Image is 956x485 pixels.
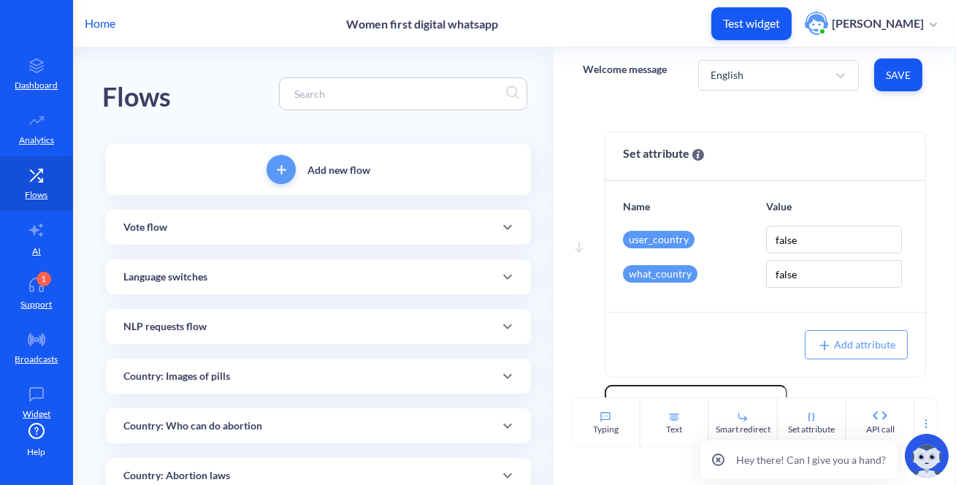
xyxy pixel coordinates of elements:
[623,265,697,283] div: what_country
[123,369,230,384] p: Country: Images of pills
[766,226,902,253] input: none
[736,452,886,467] p: Hey there! Can I give you a hand?
[798,10,944,37] button: user photo[PERSON_NAME]
[723,16,780,31] p: Test widget
[346,17,498,31] p: Women first digital whatsapp
[623,145,704,162] span: Set attribute
[905,434,949,478] img: copilot-icon.svg
[605,385,787,414] input: Message key
[583,62,667,77] p: Welcome message
[716,423,770,436] div: Smart redirect
[832,15,924,31] p: [PERSON_NAME]
[788,423,835,436] div: Set attribute
[23,408,50,421] p: Widget
[123,270,207,285] p: Language switches
[106,408,531,443] div: Country: Who can do abortion
[123,319,207,335] p: NLP requests flow
[307,162,370,177] p: Add new flow
[106,259,531,294] div: Language switches
[711,7,792,40] button: Test widget
[32,245,41,258] p: AI
[287,85,505,102] input: Search
[623,231,695,248] div: user_country
[123,468,230,484] p: Country: Abortion laws
[106,309,531,344] div: NLP requests flow
[886,68,911,83] span: Save
[37,272,51,286] div: 1
[874,58,922,91] button: Save
[15,353,58,366] p: Broadcasts
[711,67,743,83] div: English
[19,134,54,147] p: Analytics
[26,188,48,202] p: Flows
[106,359,531,394] div: Country: Images of pills
[102,77,171,118] div: Flows
[593,423,619,436] div: Typing
[21,298,53,311] p: Support
[766,260,902,288] input: none
[123,220,167,235] p: Vote flow
[28,446,46,459] span: Help
[267,155,296,184] button: add
[866,423,895,436] div: API call
[666,423,682,436] div: Text
[766,199,902,214] p: Value
[15,79,58,92] p: Dashboard
[106,210,531,245] div: Vote flow
[623,199,759,214] p: Name
[817,338,895,351] span: Add attribute
[123,419,262,434] p: Country: Who can do abortion
[85,15,115,32] p: Home
[805,12,828,35] img: user photo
